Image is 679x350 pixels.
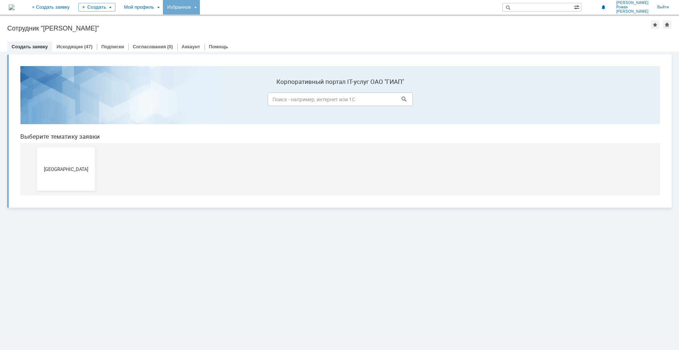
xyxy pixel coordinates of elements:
[253,32,398,46] input: Поиск - например, интернет или 1С
[574,3,581,10] span: Расширенный поиск
[616,1,649,5] span: [PERSON_NAME]
[7,25,651,32] div: Сотрудник "[PERSON_NAME]"
[167,44,173,49] div: (0)
[78,3,115,12] div: Создать
[12,44,48,49] a: Создать заявку
[651,20,659,29] div: Добавить в избранное
[663,20,671,29] div: Сделать домашней страницей
[6,73,646,80] header: Выберите тематику заявки
[101,44,124,49] a: Подписки
[25,106,78,111] span: [GEOGRAPHIC_DATA]
[616,5,649,9] span: Роман
[209,44,228,49] a: Помощь
[253,18,398,25] label: Корпоративный портал IT-услуг ОАО "ГИАП"
[133,44,166,49] a: Согласования
[616,9,649,14] span: [PERSON_NAME]
[9,4,15,10] img: logo
[84,44,92,49] div: (47)
[22,87,81,131] button: [GEOGRAPHIC_DATA]
[9,4,15,10] a: Перейти на домашнюю страницу
[182,44,200,49] a: Аккаунт
[57,44,83,49] a: Исходящие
